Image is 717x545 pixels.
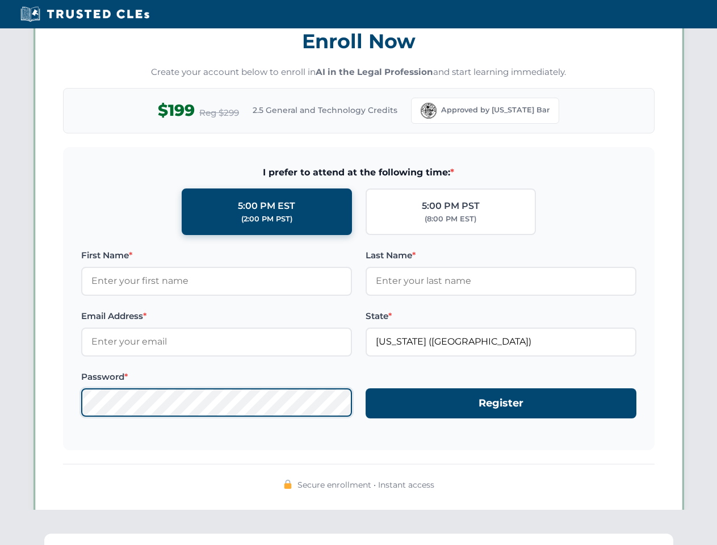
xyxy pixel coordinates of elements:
[283,480,292,489] img: 🔒
[421,103,437,119] img: Florida Bar
[63,23,655,59] h3: Enroll Now
[366,249,636,262] label: Last Name
[316,66,433,77] strong: AI in the Legal Profession
[297,479,434,491] span: Secure enrollment • Instant access
[366,267,636,295] input: Enter your last name
[63,66,655,79] p: Create your account below to enroll in and start learning immediately.
[17,6,153,23] img: Trusted CLEs
[366,388,636,418] button: Register
[81,309,352,323] label: Email Address
[441,104,550,116] span: Approved by [US_STATE] Bar
[158,98,195,123] span: $199
[425,213,476,225] div: (8:00 PM EST)
[81,267,352,295] input: Enter your first name
[81,370,352,384] label: Password
[81,249,352,262] label: First Name
[238,199,295,213] div: 5:00 PM EST
[199,106,239,120] span: Reg $299
[81,328,352,356] input: Enter your email
[253,104,397,116] span: 2.5 General and Technology Credits
[422,199,480,213] div: 5:00 PM PST
[366,309,636,323] label: State
[241,213,292,225] div: (2:00 PM PST)
[366,328,636,356] input: Florida (FL)
[81,165,636,180] span: I prefer to attend at the following time:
